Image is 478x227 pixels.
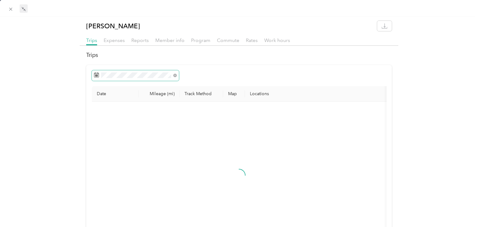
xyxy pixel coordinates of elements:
[191,37,210,43] span: Program
[180,86,223,102] th: Track Method
[138,86,180,102] th: Mileage (mi)
[86,37,97,43] span: Trips
[245,86,388,102] th: Locations
[217,37,239,43] span: Commute
[86,51,392,59] h2: Trips
[223,86,245,102] th: Map
[246,37,258,43] span: Rates
[131,37,149,43] span: Reports
[443,192,478,227] iframe: Everlance-gr Chat Button Frame
[104,37,125,43] span: Expenses
[264,37,290,43] span: Work hours
[155,37,185,43] span: Member info
[92,86,138,102] th: Date
[86,21,140,31] p: [PERSON_NAME]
